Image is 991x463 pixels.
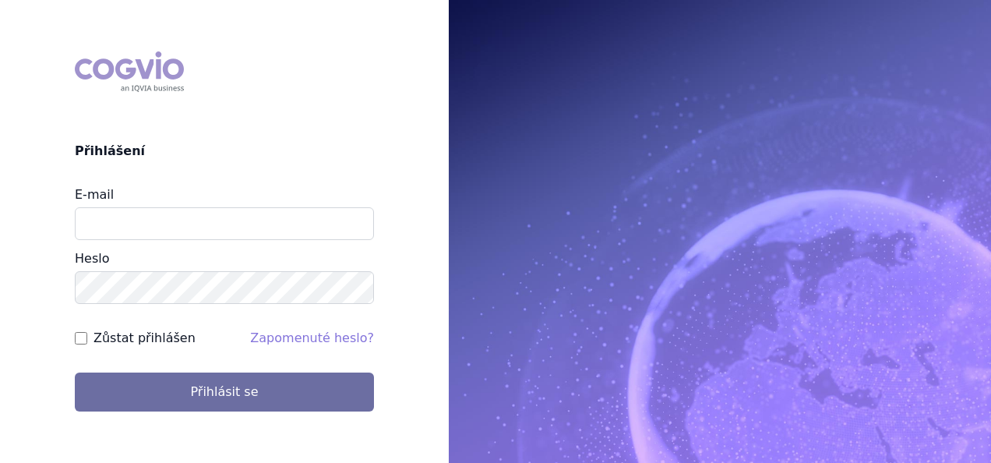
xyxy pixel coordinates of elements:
[75,51,184,92] div: COGVIO
[75,187,114,202] label: E-mail
[75,142,374,161] h2: Přihlášení
[75,251,109,266] label: Heslo
[250,330,374,345] a: Zapomenuté heslo?
[93,329,196,348] label: Zůstat přihlášen
[75,373,374,412] button: Přihlásit se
